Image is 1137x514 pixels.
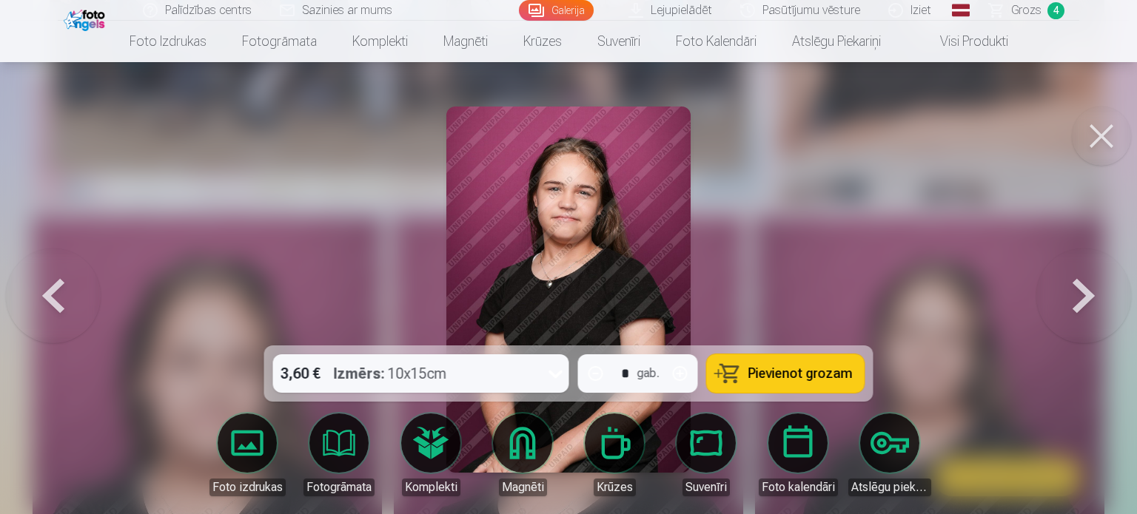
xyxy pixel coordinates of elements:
span: Grozs [1011,1,1042,19]
strong: Izmērs : [334,363,385,384]
a: Komplekti [389,413,472,496]
a: Foto izdrukas [112,21,224,62]
div: 3,60 € [273,354,328,393]
a: Krūzes [506,21,580,62]
a: Visi produkti [899,21,1026,62]
a: Fotogrāmata [298,413,380,496]
div: Foto kalendāri [759,479,838,496]
div: Magnēti [499,479,547,496]
div: Komplekti [402,479,460,496]
a: Foto izdrukas [206,413,289,496]
a: Krūzes [573,413,656,496]
button: Pievienot grozam [707,354,865,393]
img: /fa1 [64,6,109,31]
a: Foto kalendāri [658,21,774,62]
a: Suvenīri [665,413,748,496]
div: Krūzes [594,479,636,496]
div: 10x15cm [334,354,447,393]
a: Foto kalendāri [757,413,839,496]
a: Atslēgu piekariņi [774,21,899,62]
div: gab. [637,365,660,382]
a: Komplekti [335,21,426,62]
a: Suvenīri [580,21,658,62]
a: Magnēti [426,21,506,62]
a: Magnēti [481,413,564,496]
a: Atslēgu piekariņi [848,413,931,496]
a: Fotogrāmata [224,21,335,62]
div: Atslēgu piekariņi [848,479,931,496]
span: Pievienot grozam [748,367,853,380]
div: Foto izdrukas [209,479,286,496]
div: Fotogrāmata [303,479,375,496]
div: Suvenīri [682,479,730,496]
span: 4 [1047,2,1064,19]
